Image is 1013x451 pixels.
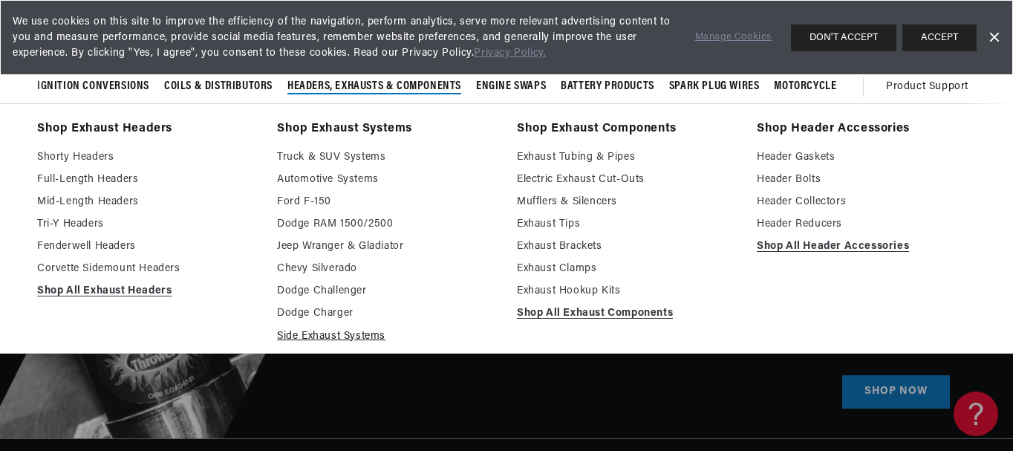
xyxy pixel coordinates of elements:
[277,171,496,189] a: Automotive Systems
[37,260,256,278] a: Corvette Sidemount Headers
[517,238,736,256] a: Exhaust Brackets
[517,119,736,140] a: Shop Exhaust Components
[757,238,976,256] a: Shop All Header Accessories
[37,193,256,211] a: Mid-Length Headers
[517,282,736,300] a: Exhaust Hookup Kits
[37,149,256,166] a: Shorty Headers
[553,69,662,104] summary: Battery Products
[757,193,976,211] a: Header Collectors
[517,305,736,322] a: Shop All Exhaust Components
[517,215,736,233] a: Exhaust Tips
[287,79,461,94] span: Headers, Exhausts & Components
[842,375,950,409] a: SHOP NOW
[791,25,896,51] button: DON'T ACCEPT
[476,79,546,94] span: Engine Swaps
[517,149,736,166] a: Exhaust Tubing & Pipes
[13,14,674,61] span: We use cookies on this site to improve the efficiency of the navigation, perform analytics, serve...
[757,215,976,233] a: Header Reducers
[277,193,496,211] a: Ford F-150
[757,171,976,189] a: Header Bolts
[277,215,496,233] a: Dodge RAM 1500/2500
[277,260,496,278] a: Chevy Silverado
[277,328,496,345] a: Side Exhaust Systems
[280,69,469,104] summary: Headers, Exhausts & Components
[157,69,280,104] summary: Coils & Distributors
[695,30,772,45] a: Manage Cookies
[37,215,256,233] a: Tri-Y Headers
[517,171,736,189] a: Electric Exhaust Cut-Outs
[517,260,736,278] a: Exhaust Clamps
[757,119,976,140] a: Shop Header Accessories
[37,282,256,300] a: Shop All Exhaust Headers
[757,149,976,166] a: Header Gaskets
[902,25,977,51] button: ACCEPT
[277,238,496,256] a: Jeep Wranger & Gladiator
[37,69,157,104] summary: Ignition Conversions
[886,69,976,105] summary: Product Support
[37,119,256,140] a: Shop Exhaust Headers
[277,149,496,166] a: Truck & SUV Systems
[277,119,496,140] a: Shop Exhaust Systems
[37,79,149,94] span: Ignition Conversions
[164,79,273,94] span: Coils & Distributors
[766,69,844,104] summary: Motorcycle
[669,79,760,94] span: Spark Plug Wires
[277,305,496,322] a: Dodge Charger
[37,238,256,256] a: Fenderwell Headers
[983,27,1005,49] a: Dismiss Banner
[662,69,767,104] summary: Spark Plug Wires
[469,69,553,104] summary: Engine Swaps
[561,79,654,94] span: Battery Products
[774,79,836,94] span: Motorcycle
[37,171,256,189] a: Full-Length Headers
[517,193,736,211] a: Mufflers & Silencers
[474,48,546,59] a: Privacy Policy.
[886,79,968,95] span: Product Support
[277,282,496,300] a: Dodge Challenger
